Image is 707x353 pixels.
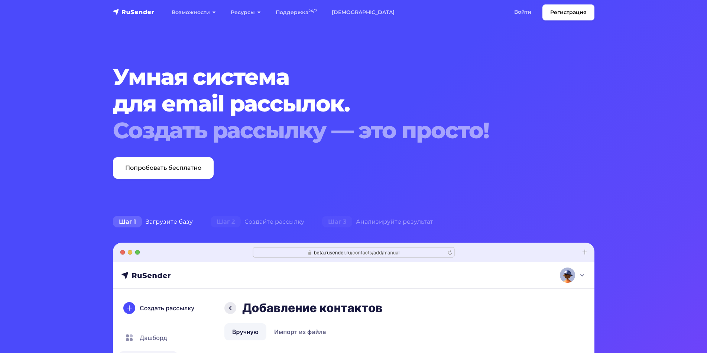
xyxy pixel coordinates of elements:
[308,9,317,13] sup: 24/7
[113,216,142,228] span: Шаг 1
[507,4,539,20] a: Войти
[211,216,241,228] span: Шаг 2
[542,4,594,20] a: Регистрация
[313,214,442,229] div: Анализируйте результат
[113,64,554,144] h1: Умная система для email рассылок.
[113,8,155,16] img: RuSender
[322,216,352,228] span: Шаг 3
[113,157,214,179] a: Попробовать бесплатно
[223,5,268,20] a: Ресурсы
[164,5,223,20] a: Возможности
[113,117,554,144] div: Создать рассылку — это просто!
[202,214,313,229] div: Создайте рассылку
[268,5,324,20] a: Поддержка24/7
[104,214,202,229] div: Загрузите базу
[324,5,402,20] a: [DEMOGRAPHIC_DATA]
